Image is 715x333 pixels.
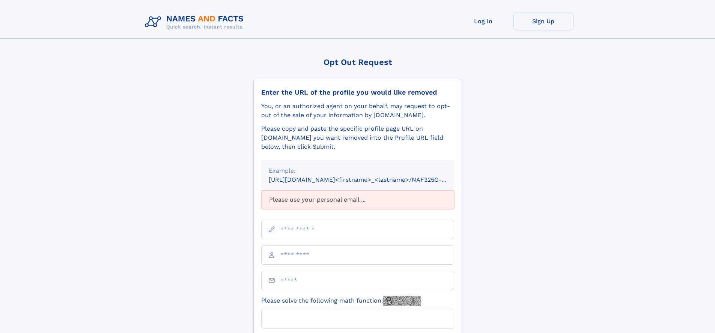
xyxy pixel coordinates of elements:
label: Please solve the following math function: [261,296,421,306]
div: Example: [269,166,447,175]
div: Please copy and paste the specific profile page URL on [DOMAIN_NAME] you want removed into the Pr... [261,124,454,151]
a: Sign Up [513,12,574,30]
div: Opt Out Request [253,57,462,67]
small: [URL][DOMAIN_NAME]<firstname>_<lastname>/NAF325G-xxxxxxxx [269,176,468,183]
a: Log In [453,12,513,30]
img: Logo Names and Facts [142,12,250,32]
div: You, or an authorized agent on your behalf, may request to opt-out of the sale of your informatio... [261,102,454,120]
div: Enter the URL of the profile you would like removed [261,88,454,96]
div: Please use your personal email ... [261,190,454,209]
